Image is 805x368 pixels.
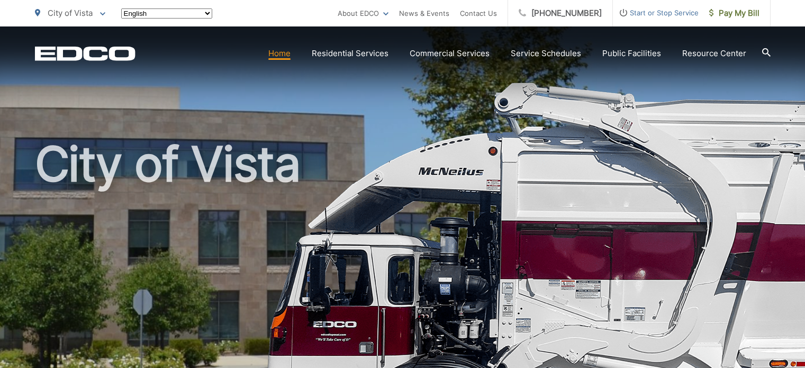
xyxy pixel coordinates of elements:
a: Contact Us [460,7,497,20]
a: News & Events [399,7,449,20]
a: Public Facilities [602,47,661,60]
a: Home [268,47,291,60]
a: Resource Center [682,47,746,60]
a: Residential Services [312,47,388,60]
a: About EDCO [338,7,388,20]
select: Select a language [121,8,212,19]
a: Commercial Services [410,47,490,60]
a: EDCD logo. Return to the homepage. [35,46,135,61]
span: City of Vista [48,8,93,18]
a: Service Schedules [511,47,581,60]
span: Pay My Bill [709,7,759,20]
